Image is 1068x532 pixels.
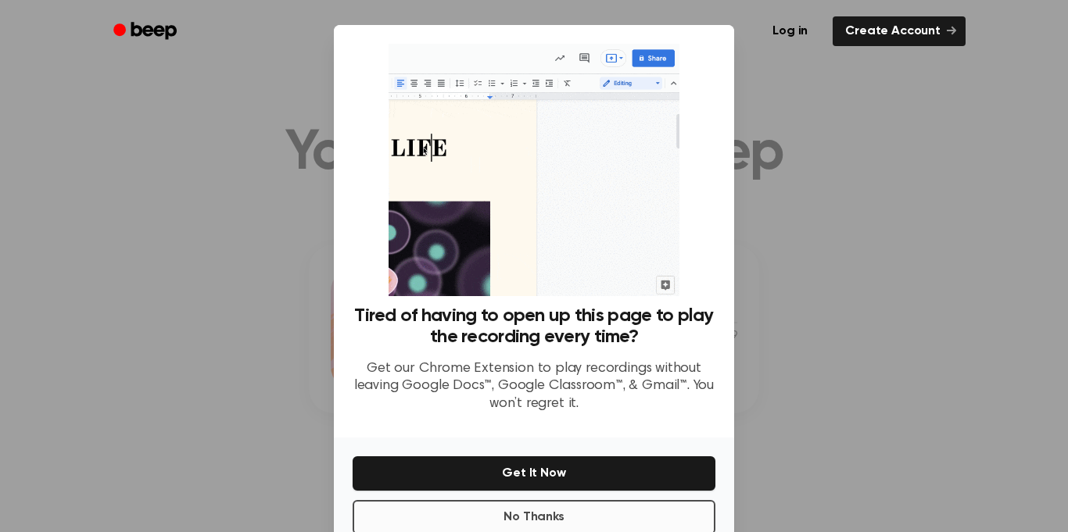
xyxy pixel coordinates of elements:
[389,44,679,296] img: Beep extension in action
[833,16,966,46] a: Create Account
[102,16,191,47] a: Beep
[353,305,715,348] h3: Tired of having to open up this page to play the recording every time?
[353,456,715,491] button: Get It Now
[757,13,823,49] a: Log in
[353,360,715,413] p: Get our Chrome Extension to play recordings without leaving Google Docs™, Google Classroom™, & Gm...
